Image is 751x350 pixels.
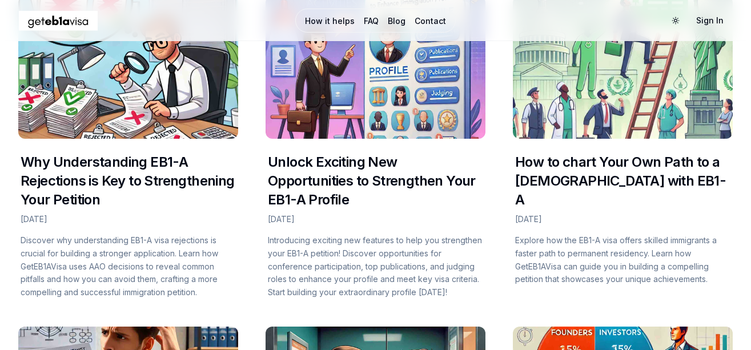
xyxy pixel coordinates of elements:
a: FAQ [364,15,379,27]
p: Introducing exciting new features to help you strengthen your EB1-A petition! Discover opportunit... [268,234,483,299]
a: How it helps [305,15,355,27]
nav: Main [295,9,456,33]
a: Blog [388,15,405,27]
a: How to chart Your Own Path to a [DEMOGRAPHIC_DATA] with EB1-A [515,154,726,208]
p: Discover why understanding EB1-A visa rejections is crucial for building a stronger application. ... [21,234,236,299]
a: Why Understanding EB1-A Rejections is Key to Strengthening Your Petition [21,154,235,208]
time: [DATE] [21,214,47,224]
p: Explore how the EB1-A visa offers skilled immigrants a faster path to permanent residency. Learn ... [515,234,730,286]
a: Home Page [18,11,256,31]
a: Contact [415,15,446,27]
a: Unlock Exciting New Opportunities to Strengthen Your EB1-A Profile [268,154,476,208]
time: [DATE] [268,214,295,224]
a: Sign In [687,10,733,31]
time: [DATE] [515,214,542,224]
img: geteb1avisa logo [18,11,98,31]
